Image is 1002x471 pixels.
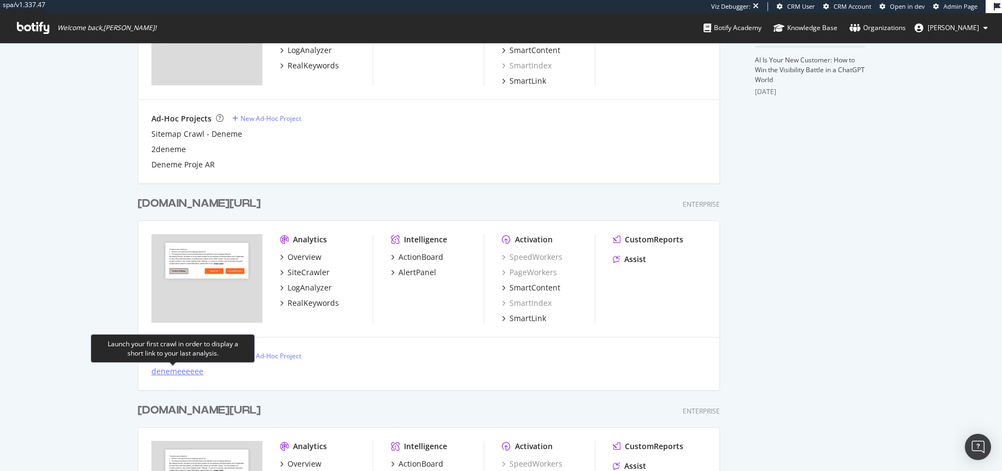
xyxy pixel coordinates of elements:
[57,24,156,32] span: Welcome back, [PERSON_NAME] !
[399,252,443,263] div: ActionBoard
[280,60,339,71] a: RealKeywords
[288,298,339,309] div: RealKeywords
[613,254,646,265] a: Assist
[138,196,265,212] a: [DOMAIN_NAME][URL]
[502,60,552,71] a: SmartIndex
[777,2,815,11] a: CRM User
[502,267,557,278] a: PageWorkers
[509,313,546,324] div: SmartLink
[704,22,761,33] div: Botify Academy
[683,406,720,416] div: Enterprise
[280,282,332,293] a: LogAnalyzer
[399,458,443,469] div: ActionBoard
[711,2,751,11] div: Viz Debugger:
[280,45,332,56] a: LogAnalyzer
[502,75,546,86] a: SmartLink
[625,234,683,245] div: CustomReports
[787,2,815,10] span: CRM User
[613,234,683,245] a: CustomReports
[755,55,865,84] a: AI Is Your New Customer: How to Win the Visibility Battle in a ChatGPT World
[509,282,560,293] div: SmartContent
[293,234,327,245] div: Analytics
[151,366,203,377] a: denemeeeeee
[944,2,977,10] span: Admin Page
[151,113,212,124] div: Ad-Hoc Projects
[774,13,837,43] a: Knowledge Base
[404,441,447,452] div: Intelligence
[241,114,301,123] div: New Ad-Hoc Project
[849,22,906,33] div: Organizations
[138,403,265,418] a: [DOMAIN_NAME][URL]
[823,2,871,11] a: CRM Account
[288,60,339,71] div: RealKeywords
[502,298,552,309] a: SmartIndex
[280,267,330,278] a: SiteCrawler
[515,441,553,452] div: Activation
[293,441,327,452] div: Analytics
[280,252,321,263] a: Overview
[502,313,546,324] a: SmartLink
[288,252,321,263] div: Overview
[502,252,562,263] a: SpeedWorkers
[151,159,215,170] a: Deneme Proje AR
[928,23,979,32] span: Nathalie Geoffrin
[151,129,242,139] a: Sitemap Crawl - Deneme
[502,282,560,293] a: SmartContent
[613,441,683,452] a: CustomReports
[391,252,443,263] a: ActionBoard
[138,403,261,418] div: [DOMAIN_NAME][URL]
[880,2,925,11] a: Open in dev
[502,458,562,469] a: SpeedWorkers
[138,196,261,212] div: [DOMAIN_NAME][URL]
[515,234,553,245] div: Activation
[625,441,683,452] div: CustomReports
[849,13,906,43] a: Organizations
[232,114,301,123] a: New Ad-Hoc Project
[151,144,186,155] a: 2deneme
[704,13,761,43] a: Botify Academy
[834,2,871,10] span: CRM Account
[624,254,646,265] div: Assist
[404,234,447,245] div: Intelligence
[391,458,443,469] a: ActionBoard
[288,282,332,293] div: LogAnalyzer
[965,434,991,460] div: Open Intercom Messenger
[774,22,837,33] div: Knowledge Base
[890,2,925,10] span: Open in dev
[399,267,436,278] div: AlertPanel
[683,200,720,209] div: Enterprise
[933,2,977,11] a: Admin Page
[755,87,865,97] div: [DATE]
[241,351,301,360] div: New Ad-Hoc Project
[151,234,262,323] img: trendyol.com/ro
[288,45,332,56] div: LogAnalyzer
[280,458,321,469] a: Overview
[906,19,997,37] button: [PERSON_NAME]
[509,75,546,86] div: SmartLink
[509,45,560,56] div: SmartContent
[502,45,560,56] a: SmartContent
[100,339,245,358] div: Launch your first crawl in order to display a short link to your last analysis.
[288,267,330,278] div: SiteCrawler
[232,351,301,360] a: New Ad-Hoc Project
[288,458,321,469] div: Overview
[280,298,339,309] a: RealKeywords
[391,267,436,278] a: AlertPanel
